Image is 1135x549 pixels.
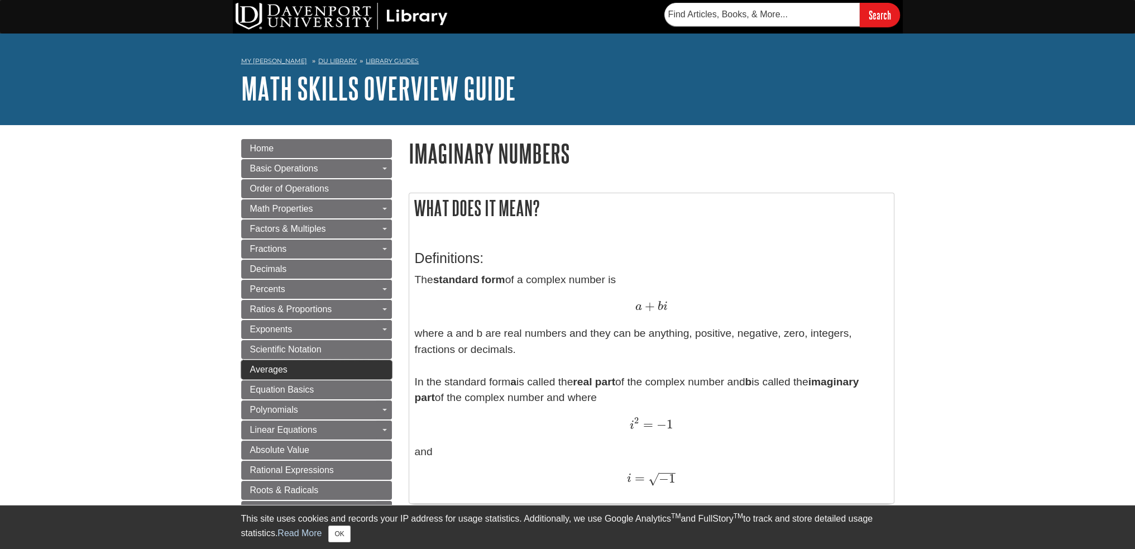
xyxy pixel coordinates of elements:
a: Percents [241,280,392,299]
a: Home [241,139,392,158]
h1: Imaginary Numbers [409,139,894,168]
span: Rational Expressions [250,465,334,475]
strong: standard form [433,274,505,285]
a: Factors & Multiples [241,219,392,238]
strong: real part [573,376,615,388]
span: Math Properties [250,204,313,213]
span: i [627,472,631,485]
a: Equation Basics [241,380,392,399]
input: Find Articles, Books, & More... [664,3,860,26]
span: + [641,298,654,313]
a: Absolute Value [241,441,392,460]
a: Order of Operations [241,179,392,198]
a: Decimals [241,260,392,279]
span: Order of Operations [250,184,329,193]
span: Factors & Multiples [250,224,326,233]
strong: b [745,376,751,388]
a: Quadratic [241,501,392,520]
input: Search [860,3,900,27]
span: Home [250,144,274,153]
form: Searches DU Library's articles, books, and more [664,3,900,27]
span: = [631,470,645,485]
a: Math Skills Overview Guide [241,71,516,106]
span: Scientific Notation [250,345,322,354]
span: Ratios & Proportions [250,304,332,314]
span: Decimals [250,264,287,274]
a: Averages [241,360,392,379]
a: Read More [277,528,322,538]
span: a [635,300,641,313]
a: Library Guides [366,57,419,65]
span: 1 [667,417,673,432]
sup: TM [671,512,681,520]
span: Fractions [250,244,287,254]
div: This site uses cookies and records your IP address for usage statistics. Additionally, we use Goo... [241,512,894,542]
span: − [653,417,667,432]
button: Close [328,526,350,542]
span: i [629,419,634,432]
strong: a [510,376,516,388]
a: Basic Operations [241,159,392,178]
span: = [640,417,653,432]
span: Roots & Radicals [250,485,319,495]
img: DU Library [236,3,448,30]
a: Rational Expressions [241,461,392,480]
span: Linear Equations [250,425,317,435]
span: 2 [634,415,639,426]
span: i [663,300,668,313]
h2: What does it mean? [409,193,894,223]
a: Fractions [241,240,392,259]
h3: Definitions: [415,250,888,266]
a: Scientific Notation [241,340,392,359]
span: √ [648,471,659,486]
a: My [PERSON_NAME] [241,56,307,66]
a: Linear Equations [241,421,392,440]
sup: TM [734,512,743,520]
span: − [659,471,669,486]
span: Percents [250,284,285,294]
span: b [655,300,663,313]
a: Ratios & Proportions [241,300,392,319]
a: Polynomials [241,400,392,419]
span: Averages [250,365,288,374]
span: Polynomials [250,405,298,414]
a: DU Library [318,57,357,65]
span: Equation Basics [250,385,314,394]
a: Math Properties [241,199,392,218]
a: Exponents [241,320,392,339]
nav: breadcrumb [241,54,894,71]
span: Exponents [250,324,293,334]
span: Basic Operations [250,164,318,173]
span: 1 [669,471,676,486]
span: Absolute Value [250,445,309,455]
p: The of a complex number is where a and b are real numbers and they can be anything, positive, neg... [415,272,888,487]
a: Roots & Radicals [241,481,392,500]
